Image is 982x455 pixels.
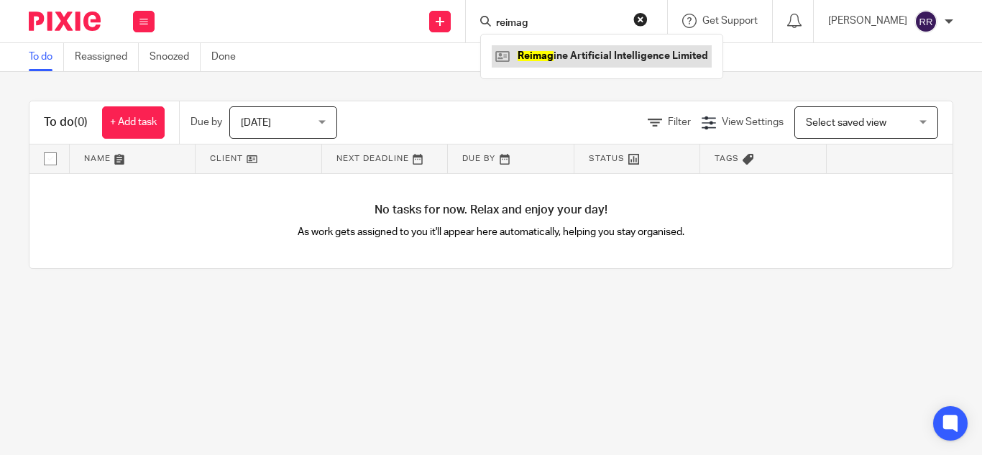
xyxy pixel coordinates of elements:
[44,115,88,130] h1: To do
[722,117,784,127] span: View Settings
[191,115,222,129] p: Due by
[806,118,886,128] span: Select saved view
[828,14,907,28] p: [PERSON_NAME]
[75,43,139,71] a: Reassigned
[633,12,648,27] button: Clear
[260,225,722,239] p: As work gets assigned to you it'll appear here automatically, helping you stay organised.
[715,155,739,162] span: Tags
[150,43,201,71] a: Snoozed
[102,106,165,139] a: + Add task
[914,10,937,33] img: svg%3E
[241,118,271,128] span: [DATE]
[668,117,691,127] span: Filter
[211,43,247,71] a: Done
[702,16,758,26] span: Get Support
[29,43,64,71] a: To do
[74,116,88,128] span: (0)
[29,12,101,31] img: Pixie
[495,17,624,30] input: Search
[29,203,953,218] h4: No tasks for now. Relax and enjoy your day!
